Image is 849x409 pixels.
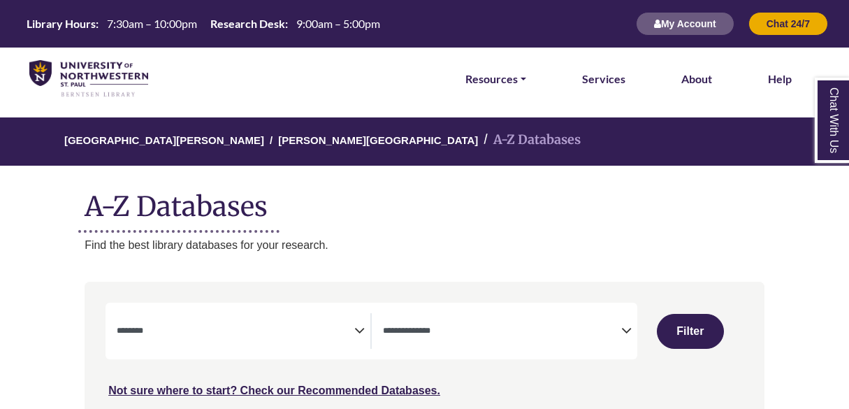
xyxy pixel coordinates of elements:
[478,130,581,150] li: A-Z Databases
[21,16,386,32] a: Hours Today
[107,17,197,30] span: 7:30am – 10:00pm
[296,17,380,30] span: 9:00am – 5:00pm
[21,16,99,31] th: Library Hours:
[768,70,792,88] a: Help
[205,16,289,31] th: Research Desk:
[85,236,764,254] p: Find the best library databases for your research.
[85,117,764,166] nav: breadcrumb
[278,132,478,146] a: [PERSON_NAME][GEOGRAPHIC_DATA]
[748,12,828,36] button: Chat 24/7
[117,327,354,338] textarea: Search
[582,70,625,88] a: Services
[21,16,386,29] table: Hours Today
[681,70,712,88] a: About
[465,70,526,88] a: Resources
[29,60,148,98] img: library_home
[636,12,734,36] button: My Account
[64,132,264,146] a: [GEOGRAPHIC_DATA][PERSON_NAME]
[108,385,440,396] a: Not sure where to start? Check our Recommended Databases.
[85,180,764,222] h1: A-Z Databases
[383,327,621,338] textarea: Search
[636,17,734,29] a: My Account
[748,17,828,29] a: Chat 24/7
[657,314,724,349] button: Submit for Search Results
